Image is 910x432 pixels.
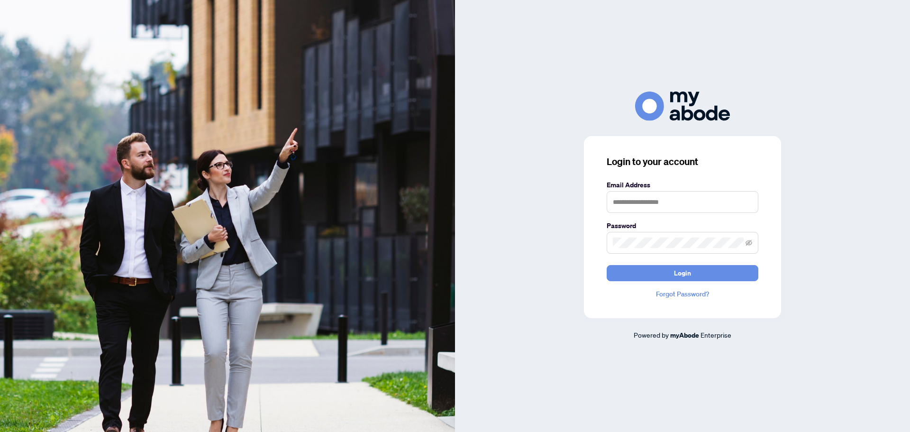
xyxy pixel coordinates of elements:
[634,331,669,339] span: Powered by
[607,265,758,281] button: Login
[674,266,691,281] span: Login
[607,221,758,231] label: Password
[607,180,758,190] label: Email Address
[701,331,731,339] span: Enterprise
[635,92,730,120] img: ma-logo
[746,239,752,246] span: eye-invisible
[607,289,758,299] a: Forgot Password?
[670,330,699,340] a: myAbode
[607,155,758,168] h3: Login to your account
